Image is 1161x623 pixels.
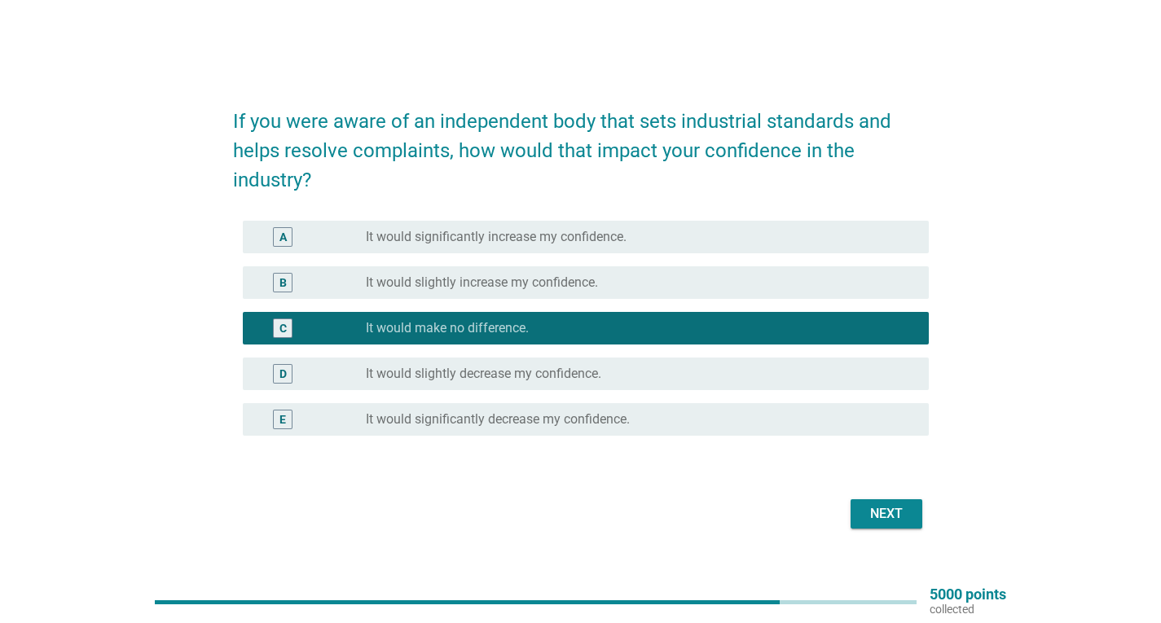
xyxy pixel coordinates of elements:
label: It would significantly increase my confidence. [366,229,627,245]
label: It would significantly decrease my confidence. [366,411,630,428]
div: C [279,319,287,336]
label: It would make no difference. [366,320,529,336]
div: Next [864,504,909,524]
p: 5000 points [930,587,1006,602]
div: A [279,228,287,245]
label: It would slightly increase my confidence. [366,274,598,291]
label: It would slightly decrease my confidence. [366,366,601,382]
div: B [279,274,287,291]
h2: If you were aware of an independent body that sets industrial standards and helps resolve complai... [233,90,929,195]
div: D [279,365,287,382]
button: Next [851,499,922,529]
p: collected [930,602,1006,616]
div: E [279,410,286,428]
